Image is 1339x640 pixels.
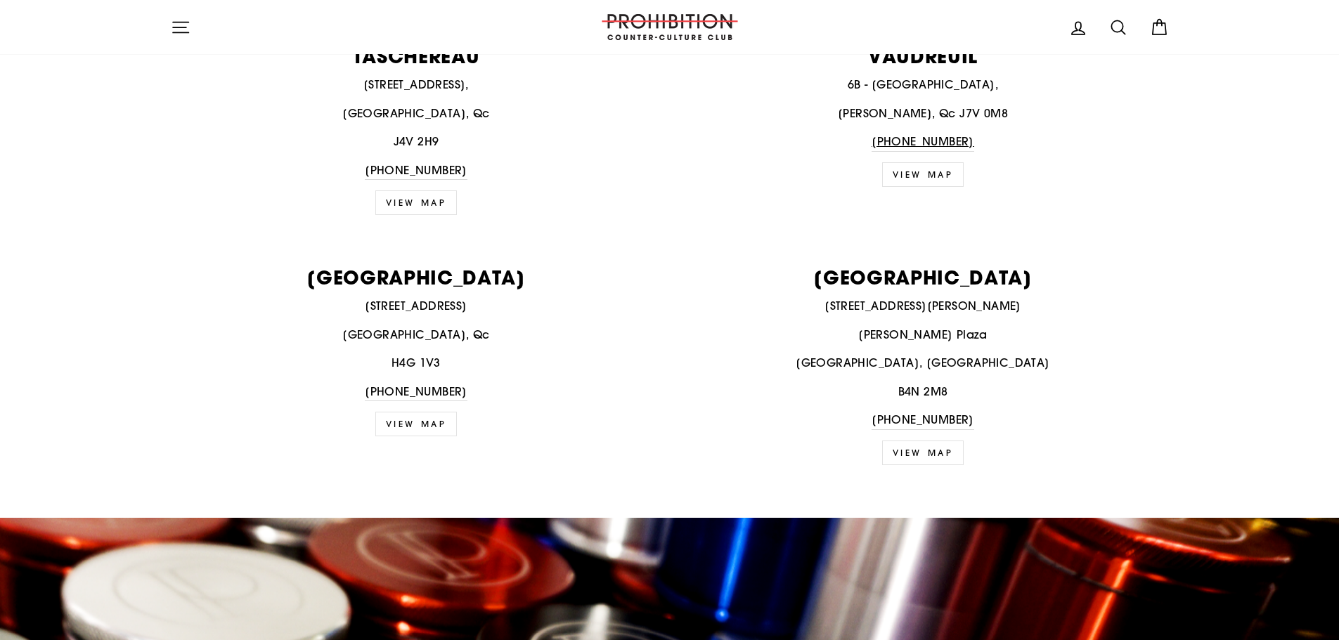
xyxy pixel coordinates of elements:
[678,326,1169,344] p: [PERSON_NAME] Plaza
[678,46,1169,65] p: VAUDREUIL
[375,412,458,436] a: VIEW MAP
[678,297,1169,315] p: [STREET_ADDRESS][PERSON_NAME]
[171,133,662,151] p: J4V 2H9
[678,383,1169,401] p: B4N 2M8
[882,440,964,465] a: VIEW MAP
[678,268,1169,287] p: [GEOGRAPHIC_DATA]
[171,268,662,287] p: [GEOGRAPHIC_DATA]
[678,354,1169,372] p: [GEOGRAPHIC_DATA], [GEOGRAPHIC_DATA]
[171,354,662,372] p: H4G 1V3
[171,46,662,65] p: TASCHEREAU
[600,14,740,40] img: PROHIBITION COUNTER-CULTURE CLUB
[678,105,1169,123] p: [PERSON_NAME], Qc J7V 0M8
[678,76,1169,94] p: 6B - [GEOGRAPHIC_DATA],
[171,76,662,94] p: [STREET_ADDRESS],
[872,411,974,430] a: [PHONE_NUMBER]
[365,162,467,181] a: [PHONE_NUMBER]
[171,326,662,344] p: [GEOGRAPHIC_DATA], Qc
[872,134,974,148] span: [PHONE_NUMBER]
[882,162,964,187] a: VIEW MAP
[171,297,662,315] p: [STREET_ADDRESS]
[365,383,467,402] a: [PHONE_NUMBER]
[375,190,458,215] a: VIEW MAP
[171,105,662,123] p: [GEOGRAPHIC_DATA], Qc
